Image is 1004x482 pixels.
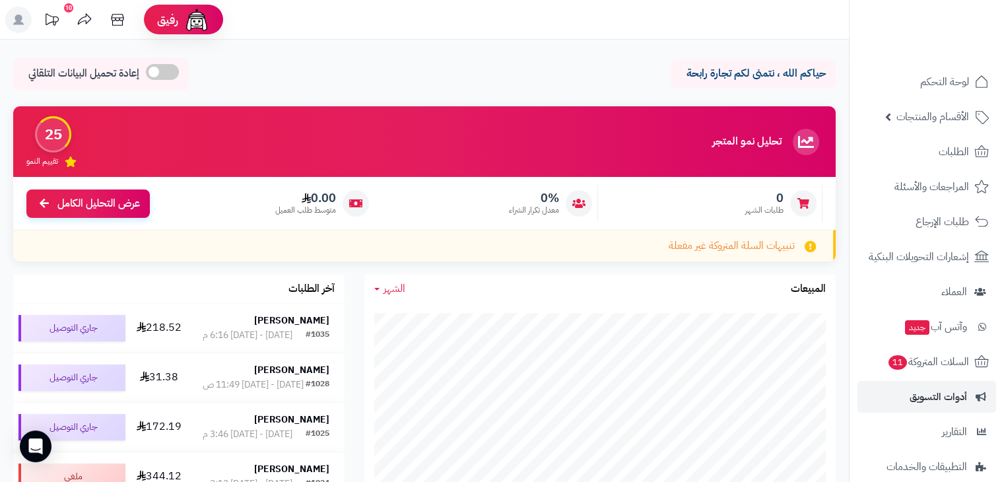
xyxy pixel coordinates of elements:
[275,191,336,205] span: 0.00
[18,414,125,440] div: جاري التوصيل
[857,136,996,168] a: الطلبات
[275,205,336,216] span: متوسط طلب العميل
[916,213,969,231] span: طلبات الإرجاع
[887,353,969,371] span: السلات المتروكة
[18,364,125,391] div: جاري التوصيل
[887,458,967,476] span: التطبيقات والخدمات
[131,403,187,452] td: 172.19
[869,248,969,266] span: إشعارات التحويلات البنكية
[64,3,73,13] div: 10
[745,205,784,216] span: طلبات الشهر
[942,423,967,441] span: التقارير
[745,191,784,205] span: 0
[857,171,996,203] a: المراجعات والأسئلة
[306,329,329,342] div: #1035
[910,388,967,406] span: أدوات التسويق
[920,73,969,91] span: لوحة التحكم
[28,66,139,81] span: إعادة تحميل البيانات التلقائي
[857,276,996,308] a: العملاء
[384,281,405,296] span: الشهر
[288,283,335,295] h3: آخر الطلبات
[131,304,187,353] td: 218.52
[857,416,996,448] a: التقارير
[857,381,996,413] a: أدوات التسويق
[509,205,559,216] span: معدل تكرار الشراء
[157,12,178,28] span: رفيق
[306,378,329,392] div: #1028
[896,108,969,126] span: الأقسام والمنتجات
[914,10,991,38] img: logo-2.png
[26,156,58,167] span: تقييم النمو
[939,143,969,161] span: الطلبات
[35,7,68,36] a: تحديثات المنصة
[904,318,967,336] span: وآتس آب
[203,329,292,342] div: [DATE] - [DATE] 6:16 م
[184,7,210,33] img: ai-face.png
[26,189,150,218] a: عرض التحليل الكامل
[888,355,908,370] span: 11
[712,136,782,148] h3: تحليل نمو المتجر
[254,314,329,327] strong: [PERSON_NAME]
[254,413,329,427] strong: [PERSON_NAME]
[374,281,405,296] a: الشهر
[509,191,559,205] span: 0%
[857,206,996,238] a: طلبات الإرجاع
[18,315,125,341] div: جاري التوصيل
[306,428,329,441] div: #1025
[669,238,795,254] span: تنبيهات السلة المتروكة غير مفعلة
[57,196,140,211] span: عرض التحليل الكامل
[203,428,292,441] div: [DATE] - [DATE] 3:46 م
[203,378,304,392] div: [DATE] - [DATE] 11:49 ص
[681,66,826,81] p: حياكم الله ، نتمنى لكم تجارة رابحة
[254,462,329,476] strong: [PERSON_NAME]
[905,320,929,335] span: جديد
[791,283,826,295] h3: المبيعات
[131,353,187,402] td: 31.38
[254,363,329,377] strong: [PERSON_NAME]
[857,346,996,378] a: السلات المتروكة11
[894,178,969,196] span: المراجعات والأسئلة
[20,430,51,462] div: Open Intercom Messenger
[941,283,967,301] span: العملاء
[857,66,996,98] a: لوحة التحكم
[857,311,996,343] a: وآتس آبجديد
[857,241,996,273] a: إشعارات التحويلات البنكية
